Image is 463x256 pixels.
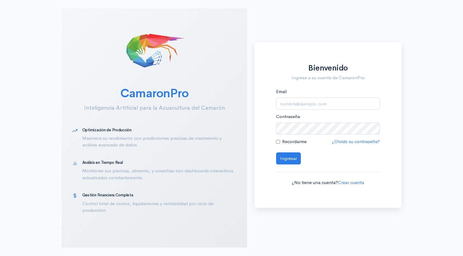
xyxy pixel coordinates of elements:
label: Email [276,88,287,95]
h5: Gestión Financiera Completa [82,193,236,197]
a: Crear cuenta [338,180,364,185]
h2: CamaronPro [72,87,236,100]
h1: Bienvenido [276,64,380,73]
h5: Análisis en Tiempo Real [82,161,236,165]
p: Inteligencia Artificial para la Acuacultura del Camarón [72,104,236,112]
h5: Optimización de Producción [82,128,236,132]
p: ¿No tiene una cuenta? [276,179,380,186]
p: Maximice su rendimiento con predicciones precisas de crecimiento y análisis avanzado de datos. [82,135,236,148]
label: Contraseña [276,113,300,120]
button: Ingresar [276,152,301,165]
a: ¿Olvidó su contraseña? [332,139,380,144]
input: nombre@ejemplo.com [276,98,380,110]
p: Ingrese a su cuenta de CamaronPro [276,74,380,81]
img: CamaronPro Logo [124,19,184,80]
p: Control total de costos, liquidaciones y rentabilidad por ciclo de producción. [82,200,236,214]
p: Monitoree sus piscinas, alimento, y cosechas con dashboards interactivos actualizados constanteme... [82,167,236,181]
label: Recordarme [282,138,307,145]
